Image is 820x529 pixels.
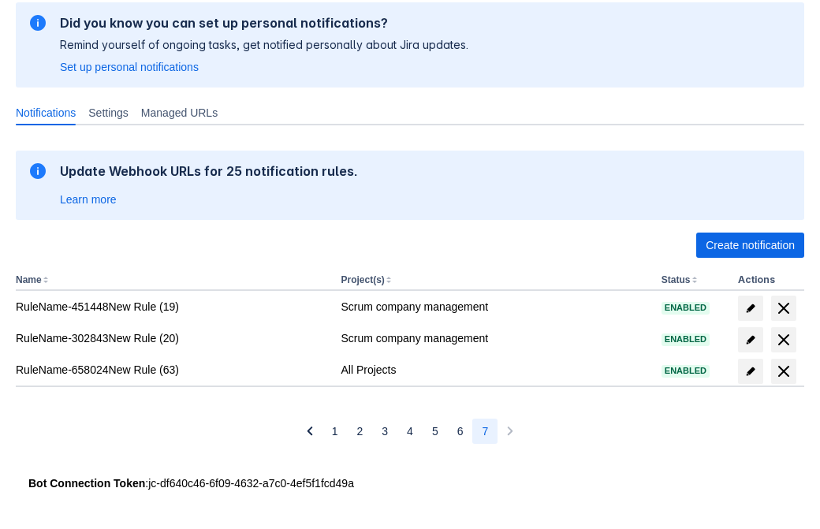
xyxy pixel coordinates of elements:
[297,419,524,444] nav: Pagination
[60,59,199,75] a: Set up personal notifications
[357,419,363,444] span: 2
[341,330,648,346] div: Scrum company management
[662,304,710,312] span: Enabled
[372,419,397,444] button: Page 3
[407,419,413,444] span: 4
[16,299,328,315] div: RuleName-451448New Rule (19)
[744,365,757,378] span: edit
[28,477,145,490] strong: Bot Connection Token
[322,419,348,444] button: Page 1
[744,302,757,315] span: edit
[423,419,448,444] button: Page 5
[744,333,757,346] span: edit
[774,299,793,318] span: delete
[60,192,117,207] a: Learn more
[732,270,804,291] th: Actions
[457,419,464,444] span: 6
[482,419,488,444] span: 7
[60,163,358,179] h2: Update Webhook URLs for 25 notification rules.
[297,419,322,444] button: Previous
[432,419,438,444] span: 5
[397,419,423,444] button: Page 4
[696,233,804,258] button: Create notification
[16,105,76,121] span: Notifications
[341,299,648,315] div: Scrum company management
[88,105,129,121] span: Settings
[28,162,47,181] span: information
[341,362,648,378] div: All Projects
[382,419,388,444] span: 3
[332,419,338,444] span: 1
[448,419,473,444] button: Page 6
[774,362,793,381] span: delete
[28,13,47,32] span: information
[341,274,384,285] button: Project(s)
[16,362,328,378] div: RuleName-658024New Rule (63)
[662,335,710,344] span: Enabled
[706,233,795,258] span: Create notification
[774,330,793,349] span: delete
[662,367,710,375] span: Enabled
[16,330,328,346] div: RuleName-302843New Rule (20)
[141,105,218,121] span: Managed URLs
[498,419,523,444] button: Next
[60,37,468,53] p: Remind yourself of ongoing tasks, get notified personally about Jira updates.
[348,419,373,444] button: Page 2
[16,274,42,285] button: Name
[472,419,498,444] button: Page 7
[662,274,691,285] button: Status
[28,475,792,491] div: : jc-df640c46-6f09-4632-a7c0-4ef5f1fcd49a
[60,15,468,31] h2: Did you know you can set up personal notifications?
